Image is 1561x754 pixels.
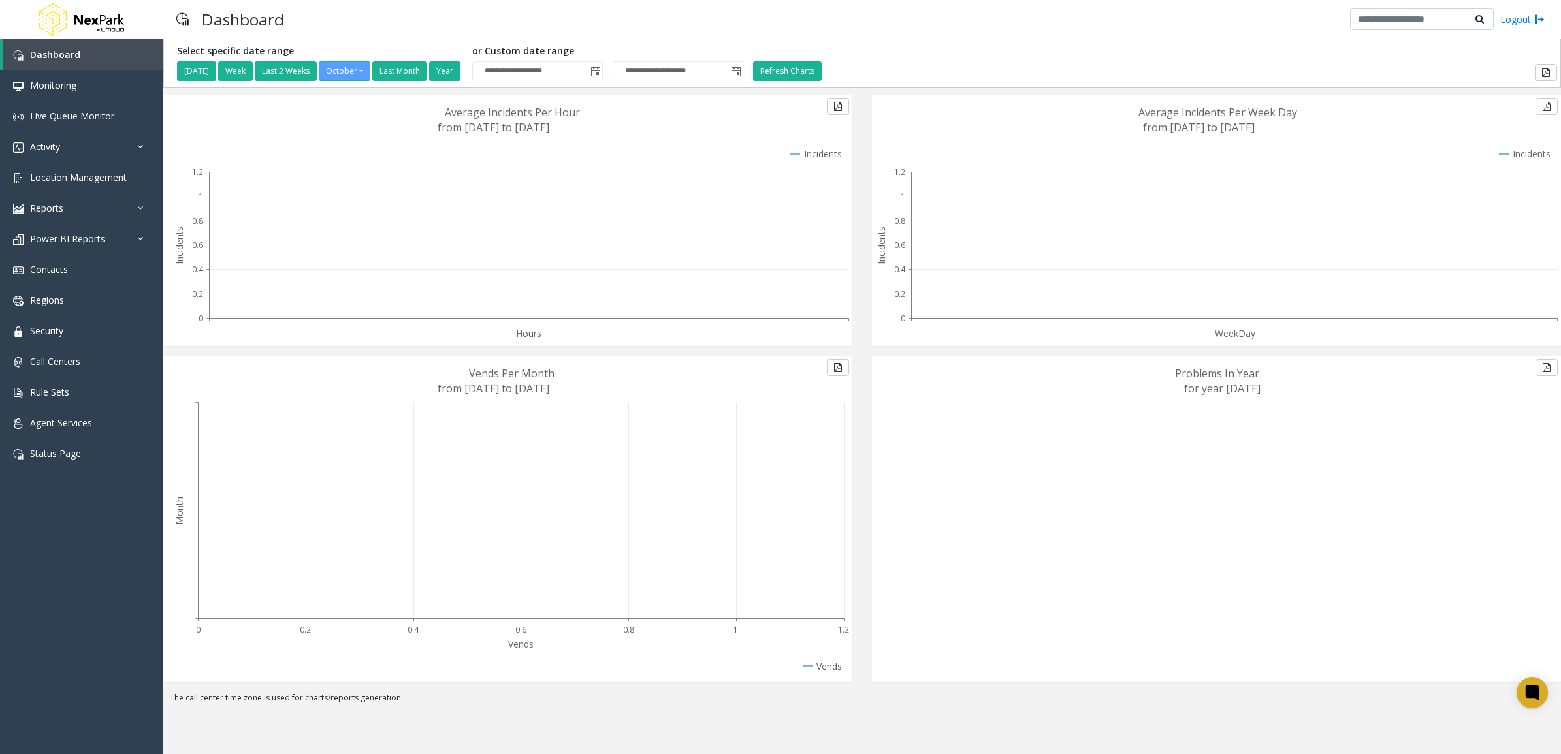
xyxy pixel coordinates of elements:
[192,289,203,300] text: 0.2
[255,61,317,81] button: Last 2 Weeks
[30,232,105,245] span: Power BI Reports
[13,265,24,275] img: 'icon'
[218,61,253,81] button: Week
[372,61,427,81] button: Last Month
[195,3,291,35] h3: Dashboard
[1535,64,1557,81] button: Export to pdf
[192,166,203,178] text: 1.2
[30,294,64,306] span: Regions
[13,234,24,245] img: 'icon'
[1138,105,1297,119] text: Average Incidents Per Week Day
[13,388,24,398] img: 'icon'
[827,359,849,376] button: Export to pdf
[13,326,24,337] img: 'icon'
[13,204,24,214] img: 'icon'
[838,624,849,635] text: 1.2
[13,112,24,122] img: 'icon'
[894,215,905,227] text: 0.8
[623,624,634,635] text: 0.8
[508,638,534,650] text: Vends
[30,263,68,275] span: Contacts
[445,105,580,119] text: Average Incidents Per Hour
[30,355,80,368] span: Call Centers
[429,61,460,81] button: Year
[13,357,24,368] img: 'icon'
[319,61,370,81] button: October
[30,447,81,460] span: Status Page
[408,624,419,635] text: 0.4
[1534,12,1545,26] img: logout
[472,46,743,57] h5: or Custom date range
[1215,327,1256,339] text: WeekDay
[192,264,204,275] text: 0.4
[30,324,63,337] span: Security
[894,240,905,251] text: 0.6
[827,98,849,115] button: Export to pdf
[173,497,185,525] text: Month
[901,191,905,202] text: 1
[13,173,24,183] img: 'icon'
[30,386,69,398] span: Rule Sets
[894,289,905,300] text: 0.2
[894,264,906,275] text: 0.4
[13,142,24,153] img: 'icon'
[199,313,203,324] text: 0
[30,79,76,91] span: Monitoring
[177,46,462,57] h5: Select specific date range
[1175,366,1259,381] text: Problems In Year
[163,692,1561,710] div: The call center time zone is used for charts/reports generation
[753,61,822,81] button: Refresh Charts
[13,50,24,61] img: 'icon'
[516,327,541,339] text: Hours
[438,120,549,134] text: from [DATE] to [DATE]
[875,227,888,264] text: Incidents
[173,227,185,264] text: Incidents
[30,202,63,214] span: Reports
[13,418,24,429] img: 'icon'
[177,61,216,81] button: [DATE]
[30,416,92,429] span: Agent Services
[901,313,905,324] text: 0
[894,166,905,178] text: 1.2
[1536,359,1558,376] button: Export to pdf
[30,171,127,183] span: Location Management
[30,48,80,61] span: Dashboard
[13,296,24,306] img: 'icon'
[3,39,163,70] a: Dashboard
[733,624,738,635] text: 1
[176,3,189,35] img: pageIcon
[1536,98,1558,115] button: Export to pdf
[30,140,60,153] span: Activity
[469,366,555,381] text: Vends Per Month
[1184,381,1261,396] text: for year [DATE]
[438,381,549,396] text: from [DATE] to [DATE]
[192,240,203,251] text: 0.6
[728,62,743,80] span: Toggle popup
[300,624,311,635] text: 0.2
[196,624,201,635] text: 0
[515,624,526,635] text: 0.6
[588,62,602,80] span: Toggle popup
[1500,12,1545,26] a: Logout
[1143,120,1255,134] text: from [DATE] to [DATE]
[199,191,203,202] text: 1
[192,215,203,227] text: 0.8
[13,81,24,91] img: 'icon'
[30,110,114,122] span: Live Queue Monitor
[13,449,24,460] img: 'icon'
